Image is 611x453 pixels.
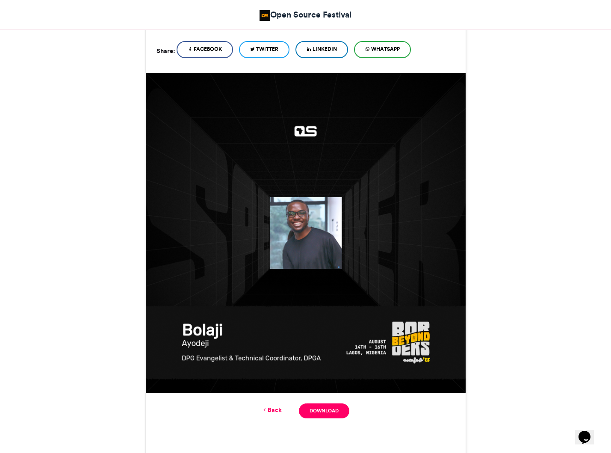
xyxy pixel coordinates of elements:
a: LinkedIn [295,41,348,58]
a: Open Source Festival [260,9,351,21]
a: Twitter [239,41,289,58]
a: Download [299,403,349,418]
span: Twitter [256,45,278,53]
img: Entry download [146,73,466,393]
span: LinkedIn [313,45,337,53]
span: Facebook [194,45,222,53]
a: WhatsApp [354,41,411,58]
a: Facebook [177,41,233,58]
a: Back [262,406,282,415]
iframe: chat widget [575,419,602,444]
img: Open Source Community Africa [260,10,270,21]
h5: Share: [156,45,175,56]
span: WhatsApp [371,45,400,53]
